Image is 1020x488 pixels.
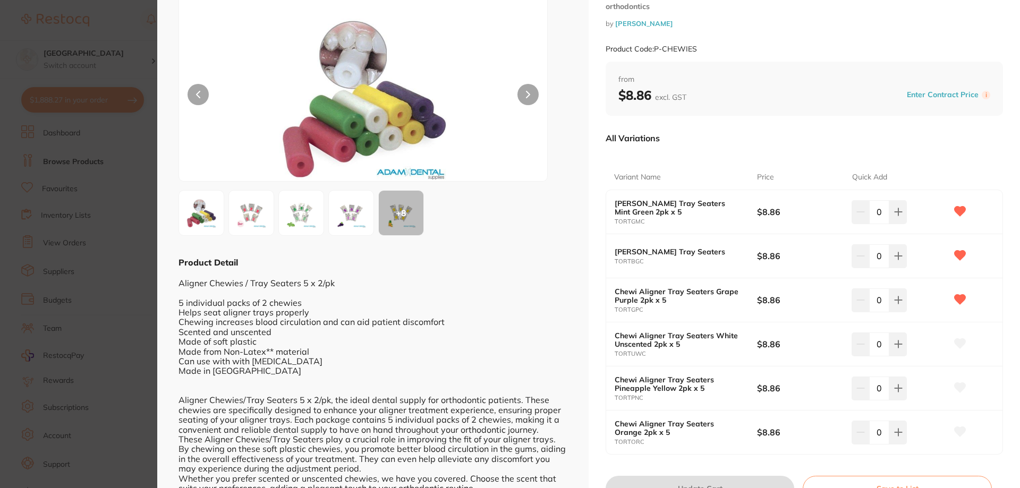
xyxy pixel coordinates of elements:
b: $8.86 [757,426,843,438]
b: Product Detail [178,257,238,268]
a: [PERSON_NAME] [615,19,673,28]
small: TORTUWC [615,350,757,357]
small: by [606,20,1003,28]
img: V0lFUy5qcGc [253,13,474,181]
img: R0MuanBn [232,194,270,232]
b: Chewi Aligner Tray Seaters Orange 2pk x 5 [615,419,743,436]
b: $8.86 [757,338,843,350]
small: orthodontics [606,2,1003,11]
b: $8.86 [618,87,686,103]
b: Chewi Aligner Tray Seaters Pineapple Yellow 2pk x 5 [615,375,743,392]
p: Price [757,172,774,183]
small: TORTORC [615,439,757,446]
small: TORTBGC [615,258,757,265]
b: Chewi Aligner Tray Seaters Grape Purple 2pk x 5 [615,287,743,304]
label: i [982,91,990,99]
b: $8.86 [757,250,843,262]
b: Chewi Aligner Tray Seaters White Unscented 2pk x 5 [615,331,743,348]
small: Product Code: P-CHEWIES [606,45,697,54]
p: Quick Add [852,172,887,183]
div: + 8 [379,191,423,235]
img: V0lFUy5qcGc [182,194,220,232]
b: $8.86 [757,206,843,218]
small: TORTGPC [615,306,757,313]
button: Enter Contract Price [904,90,982,100]
img: UEMuanBn [332,194,370,232]
span: from [618,74,990,85]
b: [PERSON_NAME] Tray Seaters Mint Green 2pk x 5 [615,199,743,216]
b: $8.86 [757,382,843,394]
p: Variant Name [614,172,661,183]
small: TORTGMC [615,218,757,225]
small: TORTPNC [615,395,757,401]
p: All Variations [606,133,660,143]
button: +8 [378,190,424,236]
b: $8.86 [757,294,843,306]
span: excl. GST [655,92,686,102]
b: [PERSON_NAME] Tray Seaters [615,247,743,256]
img: TUMuanBn [282,194,320,232]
